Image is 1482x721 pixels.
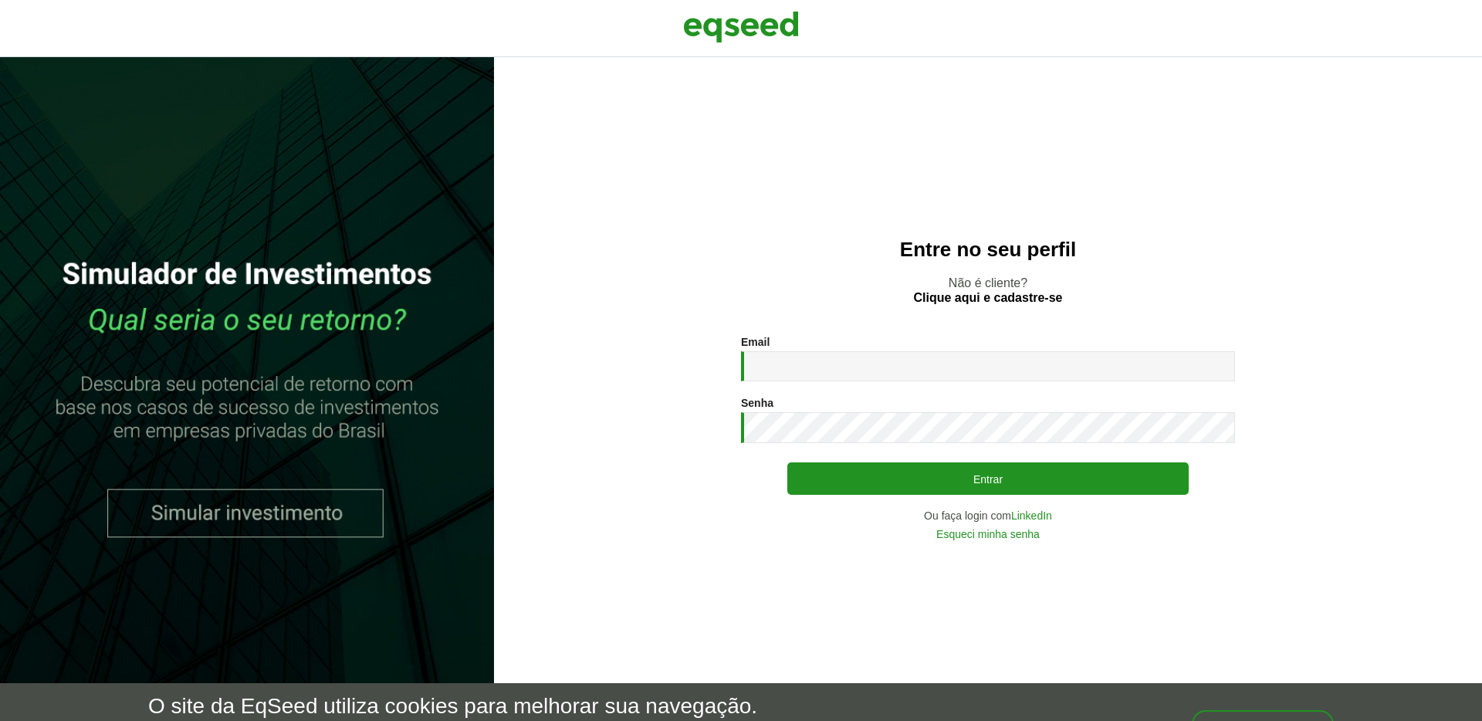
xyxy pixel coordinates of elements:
a: Clique aqui e cadastre-se [914,292,1063,304]
p: Não é cliente? [525,276,1451,305]
h2: Entre no seu perfil [525,239,1451,261]
a: LinkedIn [1011,510,1052,521]
label: Email [741,337,770,347]
label: Senha [741,398,773,408]
h5: O site da EqSeed utiliza cookies para melhorar sua navegação. [148,695,757,719]
img: EqSeed Logo [683,8,799,46]
div: Ou faça login com [741,510,1235,521]
a: Esqueci minha senha [936,529,1040,540]
button: Entrar [787,462,1189,495]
